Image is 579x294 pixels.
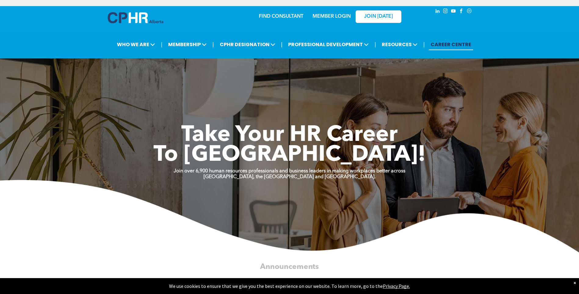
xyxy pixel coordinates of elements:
span: RESOURCES [380,39,419,50]
li: | [212,38,214,51]
span: To [GEOGRAPHIC_DATA]! [154,144,426,166]
img: A blue and white logo for cp alberta [108,12,163,23]
a: JOIN [DATE] [356,10,401,23]
strong: [GEOGRAPHIC_DATA], the [GEOGRAPHIC_DATA] and [GEOGRAPHIC_DATA]. [204,175,376,179]
span: PROFESSIONAL DEVELOPMENT [286,39,371,50]
li: | [375,38,376,51]
strong: Join over 6,900 human resources professionals and business leaders in making workplaces better ac... [174,169,405,174]
a: CAREER CENTRE [429,39,473,50]
span: Take Your HR Career [181,124,398,146]
li: | [161,38,162,51]
a: facebook [458,8,465,16]
a: instagram [442,8,449,16]
span: JOIN [DATE] [364,14,393,20]
li: | [423,38,425,51]
span: CPHR DESIGNATION [218,39,277,50]
a: Social network [466,8,473,16]
a: Privacy Page. [383,283,410,289]
a: youtube [450,8,457,16]
span: MEMBERSHIP [166,39,208,50]
a: MEMBER LOGIN [313,14,351,19]
a: linkedin [434,8,441,16]
span: Announcements [260,263,319,271]
div: Dismiss notification [574,280,576,286]
span: WHO WE ARE [115,39,157,50]
li: | [281,38,283,51]
a: FIND CONSULTANT [259,14,303,19]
